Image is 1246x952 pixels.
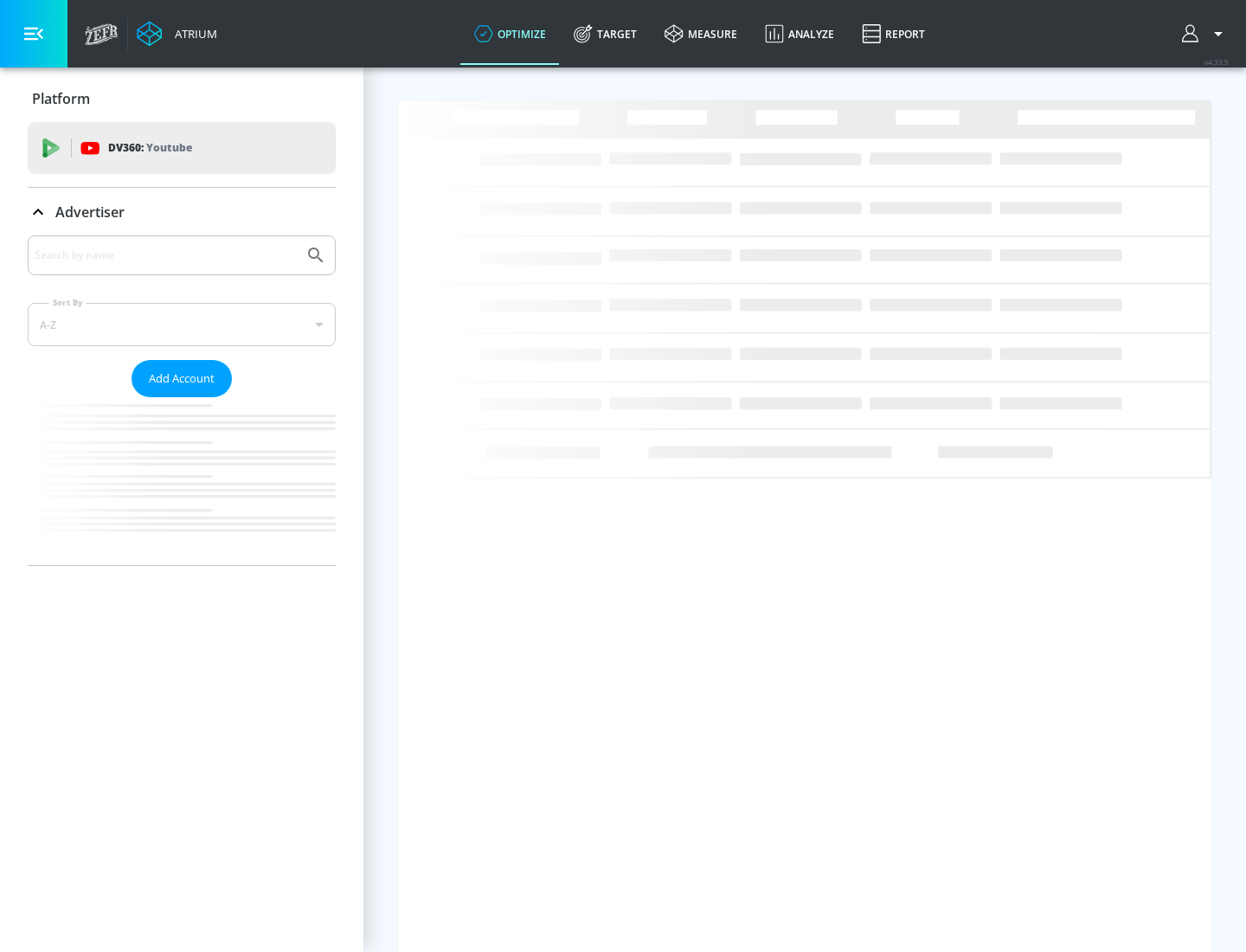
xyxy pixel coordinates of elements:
[560,3,651,65] a: Target
[146,138,192,157] p: Youtube
[137,21,217,47] a: Atrium
[28,397,336,565] nav: list of Advertiser
[651,3,751,65] a: measure
[1204,57,1229,67] span: v 4.33.5
[132,360,232,397] button: Add Account
[28,235,336,565] div: Advertiser
[28,74,336,123] div: Platform
[149,369,215,389] span: Add Account
[168,26,217,42] div: Atrium
[751,3,848,65] a: Analyze
[32,89,90,108] p: Platform
[848,3,939,65] a: Report
[55,203,125,222] p: Advertiser
[35,244,297,267] input: Search by name
[28,188,336,236] div: Advertiser
[49,297,87,308] label: Sort By
[28,122,336,174] div: DV360: Youtube
[460,3,560,65] a: optimize
[108,138,192,158] p: DV360:
[28,303,336,346] div: A-Z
